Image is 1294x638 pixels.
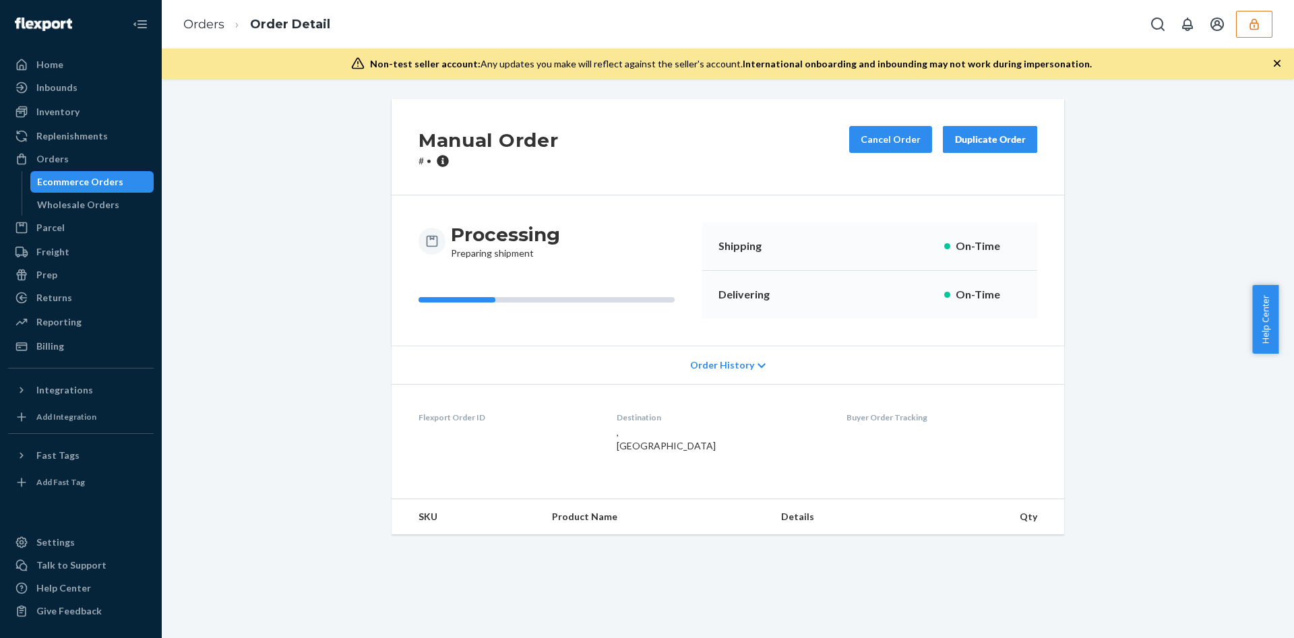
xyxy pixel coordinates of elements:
div: Any updates you make will reflect against the seller's account. [370,57,1092,71]
ol: breadcrumbs [173,5,341,44]
button: Give Feedback [8,600,154,622]
a: Order Detail [250,17,330,32]
div: Integrations [36,383,93,397]
a: Freight [8,241,154,263]
a: Home [8,54,154,75]
th: SKU [392,499,541,535]
div: Ecommerce Orders [37,175,123,189]
div: Preparing shipment [451,222,560,260]
div: Give Feedback [36,604,102,618]
a: Parcel [8,217,154,238]
div: Reporting [36,315,82,329]
dt: Flexport Order ID [419,412,595,423]
a: Reporting [8,311,154,333]
div: Inventory [36,105,80,119]
span: International onboarding and inbounding may not work during impersonation. [743,58,1092,69]
a: Help Center [8,577,154,599]
button: Help Center [1252,285,1278,354]
div: Add Fast Tag [36,476,85,488]
div: Inbounds [36,81,78,94]
div: Wholesale Orders [37,198,119,212]
a: Settings [8,532,154,553]
button: Integrations [8,379,154,401]
a: Inventory [8,101,154,123]
button: Open account menu [1204,11,1231,38]
th: Qty [919,499,1064,535]
div: Home [36,58,63,71]
p: Delivering [718,287,795,302]
a: Replenishments [8,125,154,147]
div: Replenishments [36,129,108,143]
p: On-Time [956,238,1021,254]
div: Returns [36,291,72,305]
div: Parcel [36,221,65,234]
button: Open notifications [1174,11,1201,38]
div: Add Integration [36,411,96,422]
div: Orders [36,152,69,166]
p: # [419,154,558,168]
a: Orders [183,17,224,32]
span: Order History [690,358,754,372]
button: Duplicate Order [943,126,1037,153]
a: Add Integration [8,406,154,428]
button: Open Search Box [1144,11,1171,38]
a: Wholesale Orders [30,194,154,216]
a: Ecommerce Orders [30,171,154,193]
img: Flexport logo [15,18,72,31]
p: On-Time [956,287,1021,302]
h2: Manual Order [419,126,558,154]
dt: Buyer Order Tracking [846,412,1037,423]
span: • [427,155,431,166]
a: Talk to Support [8,554,154,576]
a: Returns [8,287,154,309]
a: Prep [8,264,154,286]
div: Settings [36,536,75,549]
div: Fast Tags [36,449,80,462]
div: Talk to Support [36,559,106,572]
a: Billing [8,336,154,357]
a: Inbounds [8,77,154,98]
button: Close Navigation [127,11,154,38]
p: Shipping [718,238,795,254]
div: Billing [36,340,64,353]
th: Product Name [541,499,770,535]
div: Prep [36,268,57,282]
div: Duplicate Order [954,133,1026,146]
div: Help Center [36,581,91,595]
button: Fast Tags [8,445,154,466]
th: Details [770,499,919,535]
button: Cancel Order [849,126,932,153]
span: , [GEOGRAPHIC_DATA] [617,426,716,451]
div: Freight [36,245,69,259]
dt: Destination [617,412,826,423]
a: Orders [8,148,154,170]
a: Add Fast Tag [8,472,154,493]
h3: Processing [451,222,560,247]
span: Non-test seller account: [370,58,481,69]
